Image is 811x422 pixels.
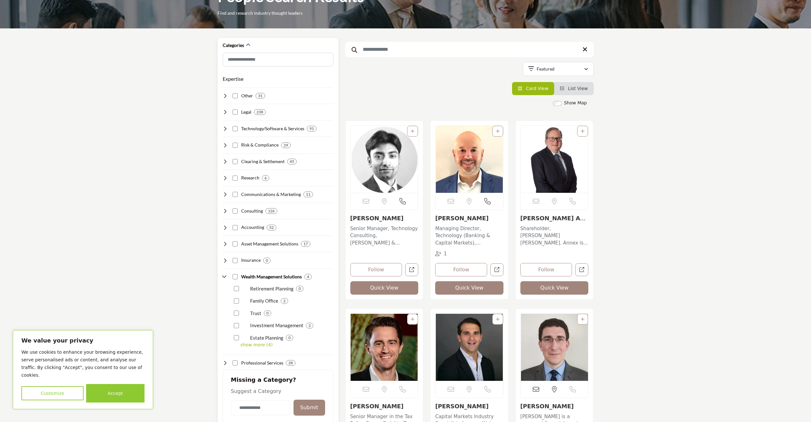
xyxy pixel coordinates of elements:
input: Select Other checkbox [233,93,238,98]
a: [PERSON_NAME] [350,215,404,222]
h3: Alex Mirarchi [435,403,503,410]
a: Senior Manager, Technology Consulting, [PERSON_NAME] & [PERSON_NAME] [PERSON_NAME] is a [US_STATE... [350,223,419,247]
p: Featured [537,66,554,72]
p: We value your privacy [21,337,145,344]
h3: Alex Brosseau [350,403,419,410]
button: Follow [520,263,572,276]
h4: Risk & Compliance: Helping securities industry firms manage risk, ensure compliance, and prevent ... [241,142,279,148]
b: 0 [288,335,291,340]
h3: Adam Hirsh [435,215,503,222]
b: 91 [309,126,314,131]
div: 126 Results For Consulting [265,208,277,214]
div: 0 Results For Estate Planning [286,335,293,341]
b: 29 [284,143,288,147]
input: Select Research checkbox [233,176,238,181]
button: Featured [523,62,594,76]
button: Quick View [520,281,589,295]
input: Select Asset Management Solutions checkbox [233,241,238,246]
a: Add To List [496,317,500,322]
p: Retirement Planning: Helping clients plan and save for a comfortable retirement. [250,285,294,292]
label: Show Map [564,100,587,106]
p: Find and research industry thought leaders [218,10,302,16]
div: 0 Results For Trust [264,310,271,316]
h4: Communications & Marketing: Delivering marketing, public relations, and investor relations servic... [241,191,301,198]
div: 52 Results For Accounting [267,225,276,230]
img: Adam Hirsh [435,126,503,193]
b: 45 [290,159,294,164]
div: 28 Results For Professional Services [286,360,295,366]
h4: Other: Encompassing various other services and organizations supporting the securities industry e... [241,93,253,99]
input: Select Trust checkbox [234,311,239,316]
h3: Alan I. Annex [520,215,589,222]
div: 29 Results For Risk & Compliance [281,142,291,148]
input: Select Insurance checkbox [233,258,238,263]
h4: Insurance: Offering insurance solutions to protect securities industry firms from various risks. [241,257,261,263]
span: List View [568,86,588,91]
b: 4 [307,275,309,279]
h4: Research: Conducting market, financial, economic, and industry research for securities industry p... [241,175,259,181]
button: Follow [350,263,402,276]
input: Select Estate Planning checkbox [234,335,239,340]
div: 0 Results For Retirement Planning [296,286,303,291]
button: Quick View [350,281,419,295]
a: [PERSON_NAME] [435,215,488,222]
input: Select Accounting checkbox [233,225,238,230]
li: List View [554,82,594,95]
h4: Wealth Management Solutions: Providing comprehensive wealth management services to high-net-worth... [241,274,302,280]
a: Open Listing in new tab [521,126,588,193]
p: Trust: Offering trust services, such as asset protection and estate administration. [250,310,261,317]
div: 0 Results For Insurance [263,258,271,263]
input: Select Retirement Planning checkbox [234,286,239,291]
div: 2 Results For Investment Management [306,323,313,328]
img: Alex Poukchanski [521,314,588,381]
a: Managing Director, Technology (Banking & Capital Markets), [PERSON_NAME] is a Managing Director i... [435,223,503,247]
input: Select Wealth Management Solutions checkbox [233,274,238,279]
div: 91 Results For Technology/Software & Services [307,126,316,132]
b: 2 [309,323,311,328]
a: [PERSON_NAME] Annex [520,215,588,229]
b: 17 [303,242,308,246]
input: Select Risk & Compliance checkbox [233,143,238,148]
div: 45 Results For Clearing & Settlement [287,159,297,164]
input: Search Category [223,53,333,66]
input: Select Clearing & Settlement checkbox [233,159,238,164]
button: Quick View [435,281,503,295]
h4: Clearing & Settlement: Facilitating the efficient processing, clearing, and settlement of securit... [241,158,285,165]
a: [PERSON_NAME] [520,403,574,410]
input: Select Technology/Software & Services checkbox [233,126,238,131]
a: Open Listing in new tab [435,314,503,381]
b: 126 [268,209,275,213]
a: Open alan-i-annex in new tab [575,263,588,276]
b: 52 [269,225,274,230]
div: 4 Results For Wealth Management Solutions [304,274,312,280]
b: 238 [257,110,263,114]
span: Card View [526,86,548,91]
img: Abishek Chaki [351,126,418,193]
p: Managing Director, Technology (Banking & Capital Markets), [PERSON_NAME] is a Managing Director i... [435,225,503,247]
img: Alan I. Annex [521,126,588,193]
a: Open Listing in new tab [351,314,418,381]
a: Open adam-hirsh in new tab [490,263,503,276]
div: 11 Results For Communications & Marketing [303,192,313,197]
div: Followers [435,250,447,258]
b: 0 [299,286,301,291]
span: Suggest a Category [231,388,281,394]
button: Expertise [223,75,243,83]
div: 2 Results For Family Office [281,298,288,304]
img: Alex Mirarchi [435,314,503,381]
b: 6 [264,176,267,180]
input: Select Consulting checkbox [233,208,238,214]
div: 6 Results For Research [262,175,269,181]
a: Shareholder, [PERSON_NAME] [PERSON_NAME]. Annex is Co-Chair of the firm’s Global Corporate Practi... [520,223,589,247]
h4: Consulting: Providing strategic, operational, and technical consulting services to securities ind... [241,208,263,214]
h3: Alex Poukchanski [520,403,589,410]
input: Select Legal checkbox [233,109,238,115]
b: 0 [266,258,268,263]
a: Add To List [411,129,414,134]
p: show more (4) [241,342,333,348]
div: 17 Results For Asset Management Solutions [301,241,310,247]
button: Customize [21,386,84,400]
h2: Categories [223,42,244,49]
a: Add To List [411,317,414,322]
